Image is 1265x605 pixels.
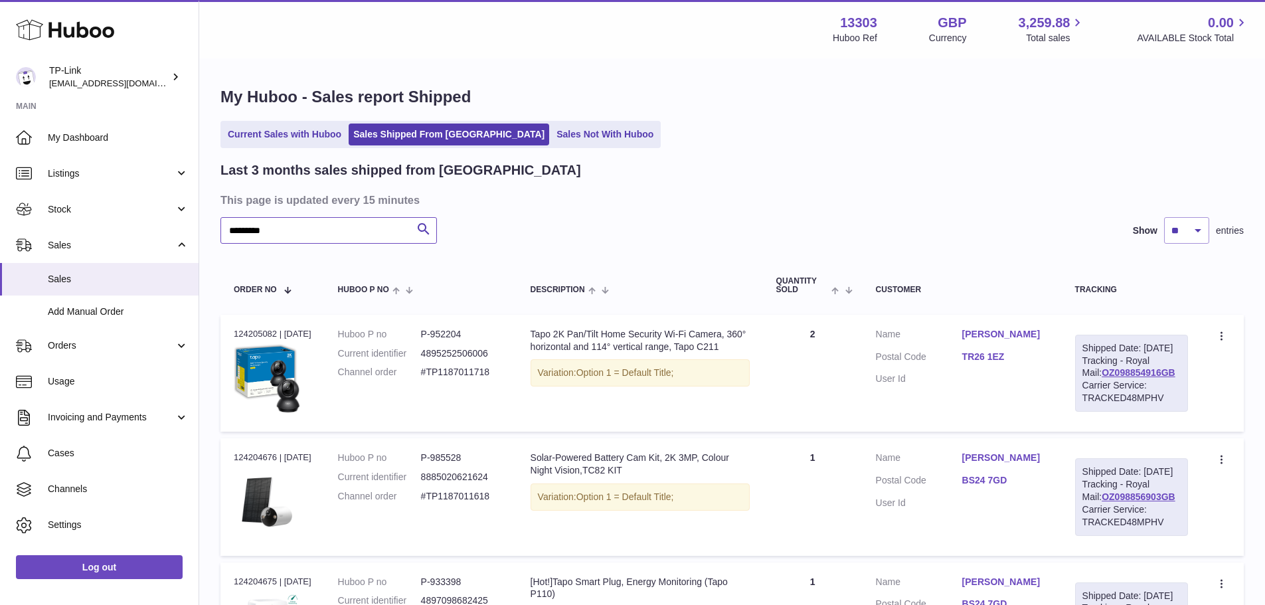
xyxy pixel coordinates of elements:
[234,576,311,588] div: 124204675 | [DATE]
[220,161,581,179] h2: Last 3 months sales shipped from [GEOGRAPHIC_DATA]
[576,491,674,502] span: Option 1 = Default Title;
[531,576,750,601] div: [Hot!]Tapo Smart Plug, Energy Monitoring (Tapo P110)
[421,576,504,588] dd: P-933398
[763,438,863,555] td: 1
[840,14,877,32] strong: 13303
[421,452,504,464] dd: P-985528
[776,277,829,294] span: Quantity Sold
[421,366,504,379] dd: #TP1187011718
[1082,590,1181,602] div: Shipped Date: [DATE]
[1216,224,1244,237] span: entries
[876,286,1049,294] div: Customer
[421,490,504,503] dd: #TP1187011618
[220,193,1240,207] h3: This page is updated every 15 minutes
[938,14,966,32] strong: GBP
[16,555,183,579] a: Log out
[338,452,421,464] dt: Huboo P no
[48,203,175,216] span: Stock
[48,131,189,144] span: My Dashboard
[349,124,549,145] a: Sales Shipped From [GEOGRAPHIC_DATA]
[338,328,421,341] dt: Huboo P no
[962,474,1049,487] a: BS24 7GD
[234,286,277,294] span: Order No
[531,483,750,511] div: Variation:
[421,347,504,360] dd: 4895252506006
[929,32,967,44] div: Currency
[1137,14,1249,44] a: 0.00 AVAILABLE Stock Total
[421,471,504,483] dd: 8885020621624
[220,86,1244,108] h1: My Huboo - Sales report Shipped
[1137,32,1249,44] span: AVAILABLE Stock Total
[48,239,175,252] span: Sales
[1082,466,1181,478] div: Shipped Date: [DATE]
[49,64,169,90] div: TP-Link
[234,468,300,535] img: 1-pack_large_20240328085758e.png
[1075,335,1188,412] div: Tracking - Royal Mail:
[223,124,346,145] a: Current Sales with Huboo
[576,367,674,378] span: Option 1 = Default Title;
[876,497,962,509] dt: User Id
[48,447,189,460] span: Cases
[962,351,1049,363] a: TR26 1EZ
[48,411,175,424] span: Invoicing and Payments
[48,519,189,531] span: Settings
[763,315,863,432] td: 2
[876,474,962,490] dt: Postal Code
[531,328,750,353] div: Tapo 2K Pan/Tilt Home Security Wi-Fi Camera, 360° horizontal and 114° vertical range, Tapo C211
[48,375,189,388] span: Usage
[1082,342,1181,355] div: Shipped Date: [DATE]
[1208,14,1234,32] span: 0.00
[234,344,300,413] img: 71OHXxFof5L._AC_SL1500.jpg
[876,576,962,592] dt: Name
[962,576,1049,588] a: [PERSON_NAME]
[833,32,877,44] div: Huboo Ref
[338,286,389,294] span: Huboo P no
[1026,32,1085,44] span: Total sales
[1075,286,1188,294] div: Tracking
[48,339,175,352] span: Orders
[338,347,421,360] dt: Current identifier
[1019,14,1086,44] a: 3,259.88 Total sales
[338,490,421,503] dt: Channel order
[1102,491,1175,502] a: OZ098856903GB
[1075,458,1188,535] div: Tracking - Royal Mail:
[49,78,195,88] span: [EMAIL_ADDRESS][DOMAIN_NAME]
[48,167,175,180] span: Listings
[1082,503,1181,529] div: Carrier Service: TRACKED48MPHV
[234,452,311,464] div: 124204676 | [DATE]
[48,305,189,318] span: Add Manual Order
[876,328,962,344] dt: Name
[338,366,421,379] dt: Channel order
[234,328,311,340] div: 124205082 | [DATE]
[1082,379,1181,404] div: Carrier Service: TRACKED48MPHV
[338,471,421,483] dt: Current identifier
[16,67,36,87] img: internalAdmin-13303@internal.huboo.com
[876,351,962,367] dt: Postal Code
[876,373,962,385] dt: User Id
[1019,14,1070,32] span: 3,259.88
[962,452,1049,464] a: [PERSON_NAME]
[1133,224,1157,237] label: Show
[531,286,585,294] span: Description
[531,359,750,387] div: Variation:
[962,328,1049,341] a: [PERSON_NAME]
[552,124,658,145] a: Sales Not With Huboo
[1102,367,1175,378] a: OZ098854916GB
[531,452,750,477] div: Solar-Powered Battery Cam Kit, 2K 3MP, Colour Night Vision,TC82 KIT
[421,328,504,341] dd: P-952204
[48,483,189,495] span: Channels
[338,576,421,588] dt: Huboo P no
[876,452,962,468] dt: Name
[48,273,189,286] span: Sales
